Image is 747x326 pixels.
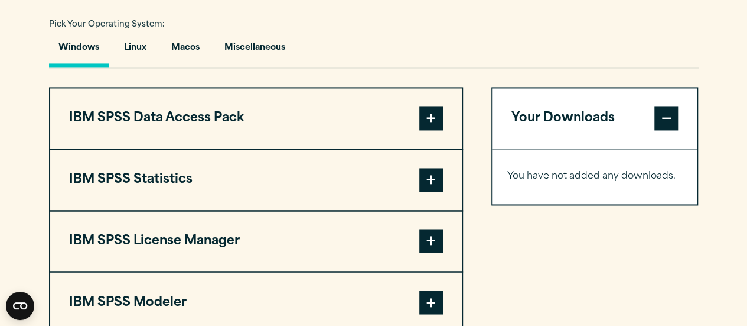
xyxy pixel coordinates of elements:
[50,150,462,210] button: IBM SPSS Statistics
[162,34,209,67] button: Macos
[50,211,462,272] button: IBM SPSS License Manager
[6,292,34,320] button: Open CMP widget
[507,168,683,185] p: You have not added any downloads.
[492,88,697,149] button: Your Downloads
[49,21,165,28] span: Pick Your Operating System:
[215,34,295,67] button: Miscellaneous
[50,88,462,149] button: IBM SPSS Data Access Pack
[115,34,156,67] button: Linux
[492,149,697,204] div: Your Downloads
[49,34,109,67] button: Windows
